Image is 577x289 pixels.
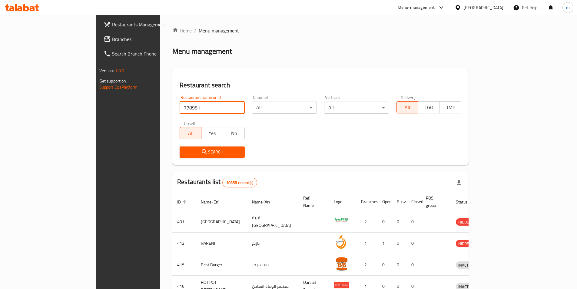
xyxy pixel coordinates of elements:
h2: Menu management [172,46,232,56]
td: 0 [392,211,406,233]
div: [GEOGRAPHIC_DATA] [463,4,503,11]
span: 1.0.0 [115,67,124,75]
td: 0 [392,254,406,276]
span: POS group [426,194,444,209]
span: Ref. Name [303,194,322,209]
span: Search [184,148,240,156]
td: 1 [377,233,392,254]
td: 0 [377,211,392,233]
span: Name (Ar) [252,198,278,206]
div: Menu-management [398,4,435,11]
div: Export file [452,175,466,190]
img: Spicy Village [334,213,349,228]
button: Search [180,146,245,158]
td: 2 [356,254,377,276]
span: HIDDEN [456,240,474,247]
span: Name (En) [201,198,227,206]
th: Open [377,193,392,211]
th: Busy [392,193,406,211]
img: NARENJ [334,234,349,250]
span: Restaurants Management [112,21,188,28]
th: Logo [329,193,356,211]
td: 0 [406,211,421,233]
span: Version: [99,67,114,75]
span: No [226,129,242,138]
span: TMP [442,103,459,112]
th: Closed [406,193,421,211]
td: 0 [392,233,406,254]
span: ID [177,198,189,206]
button: All [396,101,418,113]
span: Branches [112,35,188,43]
td: نارنج [247,233,298,254]
span: Get support on: [99,77,127,85]
button: No [223,127,245,139]
a: Restaurants Management [99,17,193,32]
span: INACTIVE [456,262,476,269]
div: All [252,102,317,114]
td: 1 [356,233,377,254]
img: Best Burger [334,256,349,271]
td: 0 [377,254,392,276]
td: [GEOGRAPHIC_DATA] [196,211,247,233]
span: Status [456,198,476,206]
span: m [566,4,570,11]
td: 0 [406,254,421,276]
button: Yes [201,127,223,139]
label: Delivery [401,95,416,99]
li: / [194,27,196,34]
span: Menu management [199,27,239,34]
a: Branches [99,32,193,46]
h2: Restaurants list [177,177,257,187]
span: 10356 record(s) [223,180,257,186]
td: Best Burger [196,254,247,276]
span: HIDDEN [456,219,474,226]
a: Search Branch Phone [99,46,193,61]
td: بست برجر [247,254,298,276]
button: TGO [418,101,440,113]
td: NARENJ [196,233,247,254]
h2: Restaurant search [180,81,461,90]
td: 2 [356,211,377,233]
a: Support.OpsPlatform [99,83,138,91]
button: All [180,127,201,139]
span: Yes [204,129,221,138]
div: Total records count [222,178,257,187]
td: 0 [406,233,421,254]
th: Branches [356,193,377,211]
div: All [324,102,389,114]
span: All [399,103,416,112]
label: Upsell [184,121,195,125]
button: TMP [439,101,461,113]
span: All [182,129,199,138]
td: قرية [GEOGRAPHIC_DATA] [247,211,298,233]
span: TGO [421,103,437,112]
span: Search Branch Phone [112,50,188,57]
nav: breadcrumb [172,27,469,34]
input: Search for restaurant name or ID.. [180,102,245,114]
